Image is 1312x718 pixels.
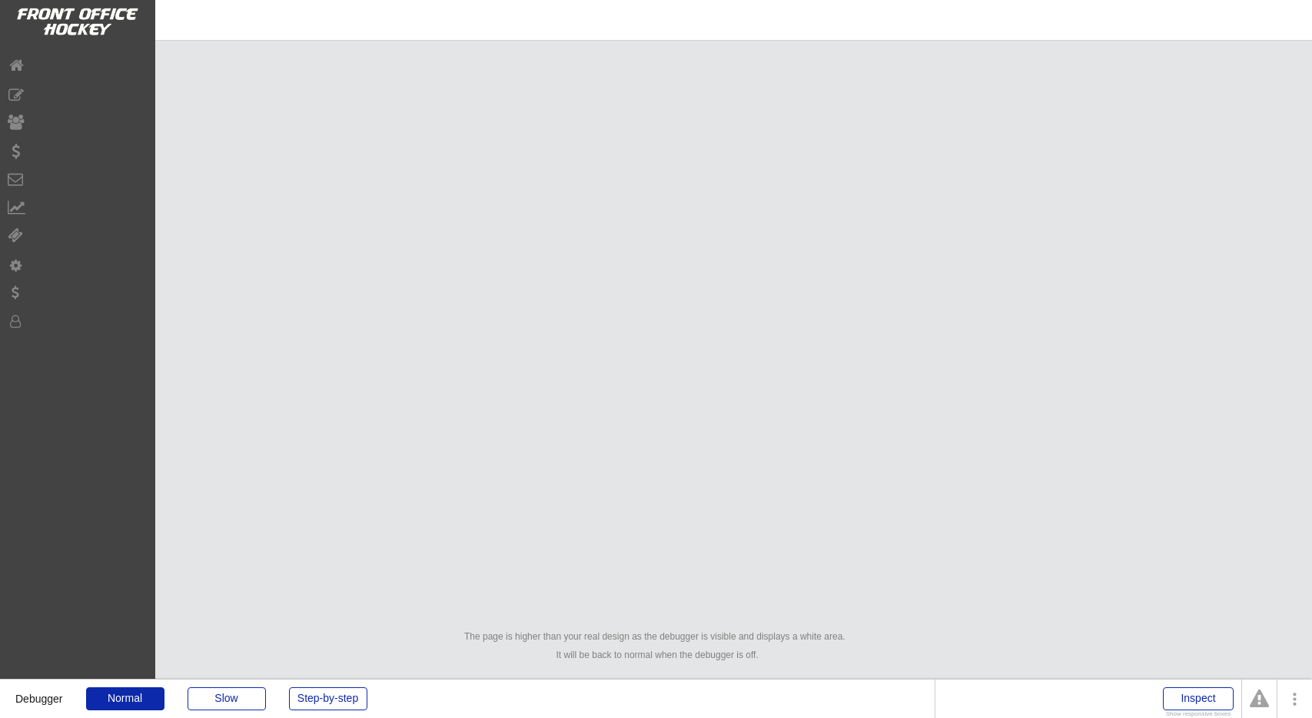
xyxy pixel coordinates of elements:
div: Inspect [1163,687,1234,710]
div: Normal [86,687,164,710]
div: Debugger [15,680,63,704]
div: Slow [188,687,266,710]
div: Show responsive boxes [1163,711,1234,717]
div: Step-by-step [289,687,367,710]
